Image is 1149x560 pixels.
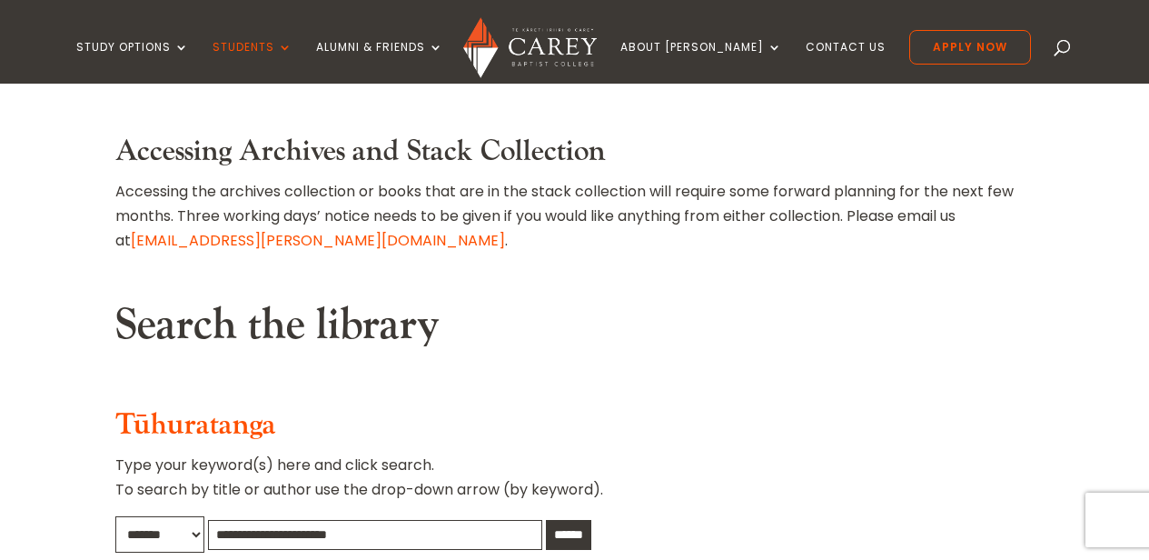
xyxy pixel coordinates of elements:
[463,17,597,78] img: Carey Baptist College
[909,30,1031,65] a: Apply Now
[115,179,1035,254] p: Accessing the archives collection or books that are in the stack collection will require some for...
[316,41,443,84] a: Alumni & Friends
[806,41,886,84] a: Contact Us
[213,41,292,84] a: Students
[76,41,189,84] a: Study Options
[131,230,505,251] a: [EMAIL_ADDRESS][PERSON_NAME][DOMAIN_NAME]
[620,41,782,84] a: About [PERSON_NAME]
[115,135,1035,178] h3: Accessing Archives and Stack Collection
[115,299,1035,361] h2: Search the library
[115,453,1035,516] p: Type your keyword(s) here and click search. To search by title or author use the drop-down arrow ...
[115,408,1035,452] h3: Tūhuratanga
